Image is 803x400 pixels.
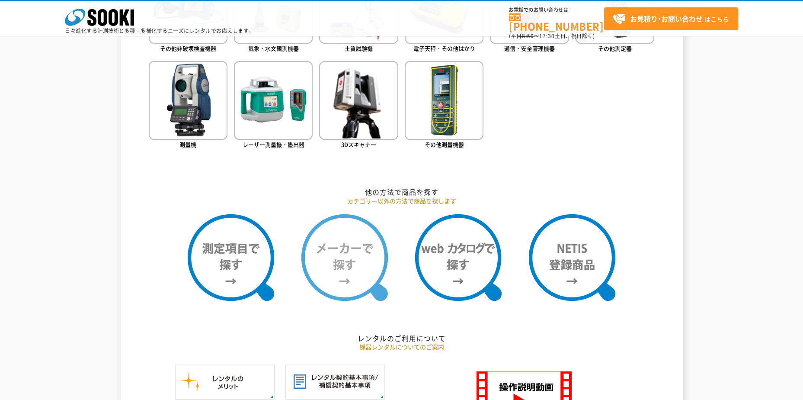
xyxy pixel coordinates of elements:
img: 3Dスキャナー [319,61,398,140]
span: レーザー測量機・墨出器 [243,140,304,148]
p: 日々進化する計測技術と多種・多様化するニーズにレンタルでお応えします。 [65,28,254,33]
a: レンタル契約基本事項／補償契約基本事項 [285,391,385,399]
img: その他測量機器 [405,61,483,140]
span: 3Dスキャナー [341,140,376,148]
img: レンタル契約基本事項／補償契約基本事項 [285,365,385,400]
img: メーカーで探す [301,214,388,301]
a: その他測量機器 [405,61,483,151]
a: [PHONE_NUMBER] [509,13,604,31]
img: 測量機 [149,61,227,140]
h2: レンタルのご利用について [149,334,655,343]
a: 測量機 [149,61,227,151]
span: 電子天秤・その他はかり [413,44,475,52]
span: 通信・安全管理機器 [504,44,555,52]
p: 機器レンタルについてのご案内 [149,342,655,352]
span: お電話でのお問い合わせは [509,7,604,13]
img: レンタルのメリット [175,365,275,400]
span: 土質試験機 [345,44,373,52]
strong: お見積り･お問い合わせ [630,13,703,24]
a: 3Dスキャナー [319,61,398,151]
a: レンタルのメリット [175,391,275,399]
span: 8:50 [522,32,534,40]
span: はこちら [613,13,729,26]
span: その他測量機器 [425,140,464,148]
p: カテゴリー以外の方法で商品を探します [149,197,655,206]
h2: 他の方法で商品を探す [149,187,655,197]
a: お見積り･お問い合わせはこちら [604,7,738,30]
img: 測定項目で探す [188,214,274,301]
span: 17:30 [539,32,555,40]
span: (平日 ～ 土日、祝日除く) [509,32,595,40]
span: 気象・水文観測機器 [248,44,299,52]
span: その他測定器 [598,44,632,52]
img: webカタログで探す [415,214,502,301]
span: その他非破壊検査機器 [160,44,216,52]
span: 測量機 [179,140,196,148]
a: レーザー測量機・墨出器 [234,61,313,151]
img: レーザー測量機・墨出器 [234,61,313,140]
img: NETIS登録商品 [529,214,615,301]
